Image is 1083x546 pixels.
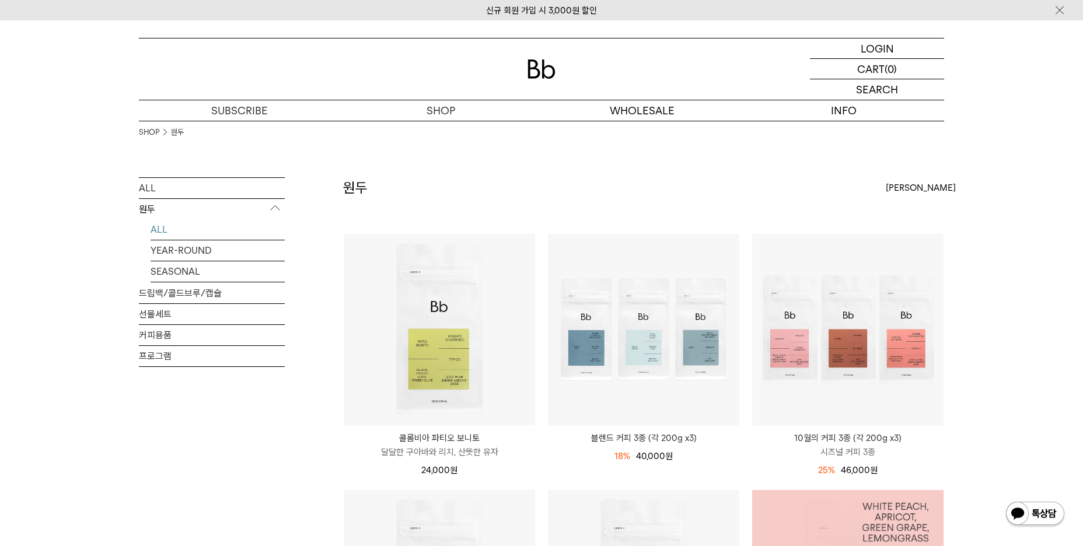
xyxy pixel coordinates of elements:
[139,127,159,138] a: SHOP
[139,178,285,198] a: ALL
[841,465,878,475] span: 46,000
[344,431,535,445] p: 콜롬비아 파티오 보니토
[139,346,285,366] a: 프로그램
[151,261,285,282] a: SEASONAL
[665,451,673,461] span: 원
[885,59,897,79] p: (0)
[636,451,673,461] span: 40,000
[857,59,885,79] p: CART
[344,445,535,459] p: 달달한 구아바와 리치, 산뜻한 유자
[743,100,944,121] p: INFO
[886,181,956,195] span: [PERSON_NAME]
[752,431,944,459] a: 10월의 커피 3종 (각 200g x3) 시즈널 커피 3종
[541,100,743,121] p: WHOLESALE
[527,60,556,79] img: 로고
[752,234,944,425] img: 10월의 커피 3종 (각 200g x3)
[139,325,285,345] a: 커피용품
[548,431,739,445] a: 블렌드 커피 3종 (각 200g x3)
[344,431,535,459] a: 콜롬비아 파티오 보니토 달달한 구아바와 리치, 산뜻한 유자
[614,449,630,463] div: 18%
[818,463,835,477] div: 25%
[870,465,878,475] span: 원
[151,240,285,261] a: YEAR-ROUND
[810,59,944,79] a: CART (0)
[344,234,535,425] img: 콜롬비아 파티오 보니토
[861,38,894,58] p: LOGIN
[486,5,597,16] a: 신규 회원 가입 시 3,000원 할인
[343,178,368,198] h2: 원두
[171,127,184,138] a: 원두
[139,304,285,324] a: 선물세트
[139,199,285,220] p: 원두
[151,219,285,240] a: ALL
[752,445,944,459] p: 시즈널 커피 3종
[450,465,457,475] span: 원
[810,38,944,59] a: LOGIN
[752,431,944,445] p: 10월의 커피 3종 (각 200g x3)
[1005,501,1065,528] img: 카카오톡 채널 1:1 채팅 버튼
[548,234,739,425] img: 블렌드 커피 3종 (각 200g x3)
[856,79,898,100] p: SEARCH
[139,283,285,303] a: 드립백/콜드브루/캡슐
[139,100,340,121] a: SUBSCRIBE
[421,465,457,475] span: 24,000
[340,100,541,121] a: SHOP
